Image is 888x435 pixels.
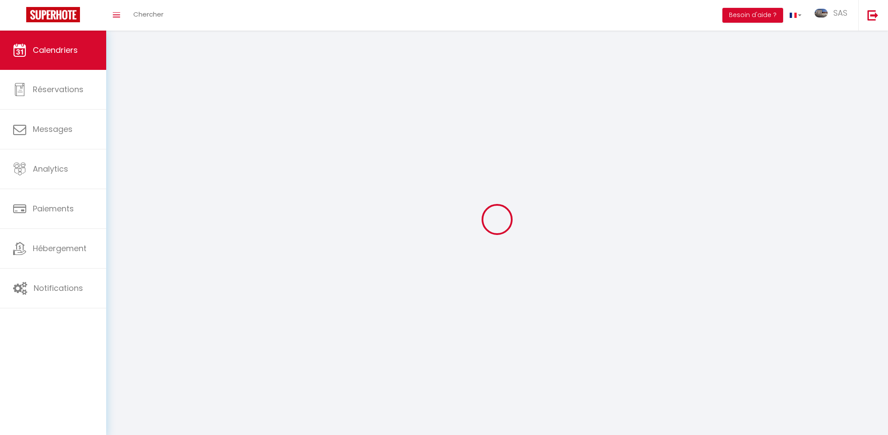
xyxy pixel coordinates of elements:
[33,84,83,95] span: Réservations
[33,163,68,174] span: Analytics
[26,7,80,22] img: Super Booking
[33,203,74,214] span: Paiements
[34,283,83,293] span: Notifications
[722,8,783,23] button: Besoin d'aide ?
[133,10,163,19] span: Chercher
[833,7,847,18] span: SAS
[33,243,87,254] span: Hébergement
[33,124,73,135] span: Messages
[815,9,828,17] img: ...
[867,10,878,21] img: logout
[33,45,78,55] span: Calendriers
